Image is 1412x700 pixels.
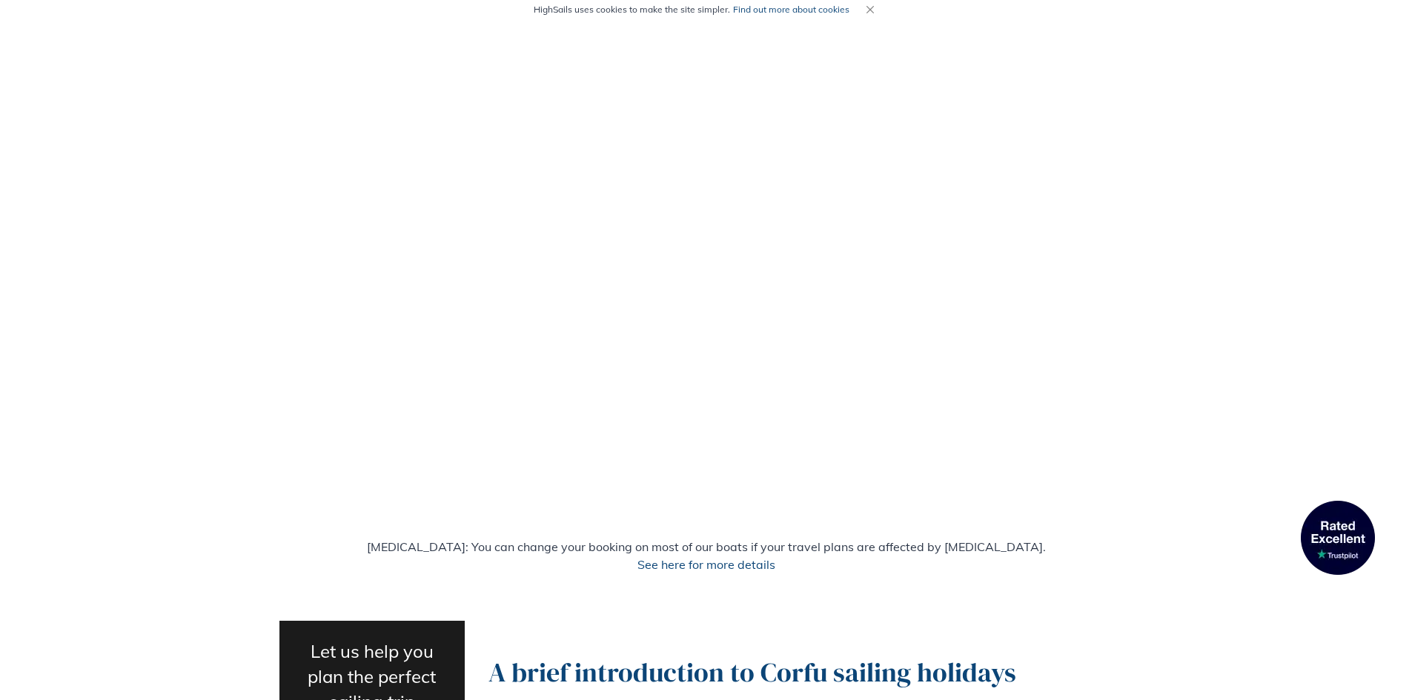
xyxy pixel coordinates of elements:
a: Find out more about cookies [733,4,849,15]
img: TrustPilot Logo [1301,501,1375,575]
h1: Ultimate Corfu Sailing Guide - Natural Beauty and Stunning Beaches [232,214,1181,342]
h2: A brief introduction to Corfu sailing holidays [488,656,1133,688]
a: See here for more details [637,557,775,572]
button: Close [861,1,879,19]
p: [MEDICAL_DATA]: You can change your booking on most of our boats if your travel plans are affecte... [12,538,1400,573]
a: SAILING TIPS [996,45,1074,64]
a: GET INSPIRED [1098,45,1181,64]
span: HighSails uses cookies to make the site simpler. [534,3,849,16]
